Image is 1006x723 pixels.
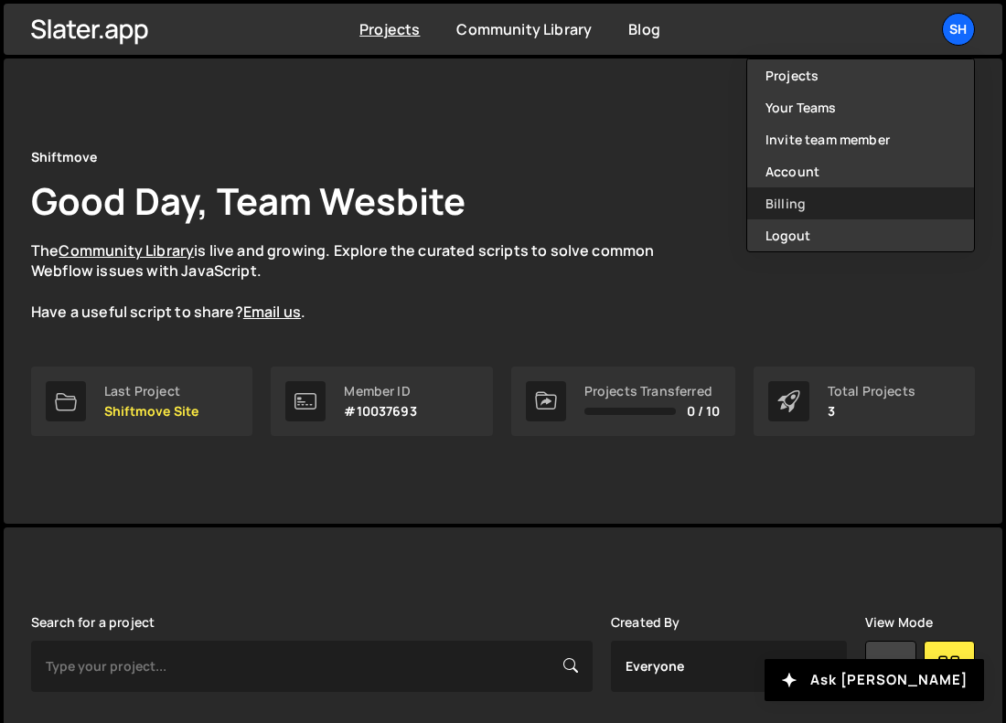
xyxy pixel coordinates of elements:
p: The is live and growing. Explore the curated scripts to solve common Webflow issues with JavaScri... [31,240,690,323]
a: Sh [942,13,975,46]
div: Projects Transferred [584,384,721,399]
a: Billing [747,187,974,219]
a: Last Project Shiftmove Site [31,367,252,436]
button: Ask [PERSON_NAME] [765,659,984,701]
a: Projects [359,19,420,39]
div: Last Project [104,384,198,399]
div: Total Projects [828,384,915,399]
a: Community Library [59,240,194,260]
input: Type your project... [31,641,593,692]
label: Search for a project [31,615,155,630]
button: Logout [747,219,974,251]
div: Member ID [344,384,416,399]
label: Created By [611,615,680,630]
label: View Mode [865,615,933,630]
p: #10037693 [344,404,416,419]
div: Shiftmove [31,146,97,168]
a: Your Teams [747,91,974,123]
a: Community Library [456,19,592,39]
a: Blog [628,19,660,39]
p: Shiftmove Site [104,404,198,419]
a: Email us [243,302,301,322]
a: Invite team member [747,123,974,155]
p: 3 [828,404,915,419]
a: Projects [747,59,974,91]
h1: Good Day, Team Wesbite [31,175,466,226]
a: Account [747,155,974,187]
span: 0 / 10 [687,404,721,419]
